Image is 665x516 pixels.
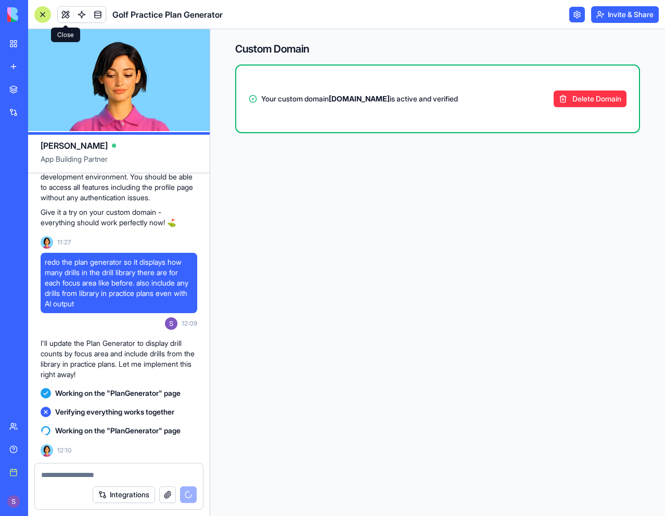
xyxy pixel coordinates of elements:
[41,154,197,173] span: App Building Partner
[51,28,80,42] div: Close
[7,495,20,508] img: ACg8ocIl0FDBqpcwUG5lqjWrYqkfhIlhXtJ8O7fhIgkmRaJ6g3JRDw=s96-c
[115,61,175,68] div: Keywords by Traffic
[40,61,93,68] div: Domain Overview
[45,257,193,309] span: redo the plan generator so it displays how many drills in the drill library there are for each fo...
[29,17,51,25] div: v 4.0.24
[112,8,223,21] h1: Golf Practice Plan Generator
[55,407,174,417] span: Verifying everything works together
[57,238,71,247] span: 11:27
[55,388,181,398] span: Working on the "PlanGenerator" page
[27,27,114,35] div: Domain: [DOMAIN_NAME]
[165,317,177,330] img: ACg8ocIl0FDBqpcwUG5lqjWrYqkfhIlhXtJ8O7fhIgkmRaJ6g3JRDw=s96-c
[235,42,640,56] h4: Custom Domain
[57,446,72,455] span: 12:10
[41,139,108,152] span: [PERSON_NAME]
[17,27,25,35] img: website_grey.svg
[182,319,197,328] span: 12:09
[55,425,181,436] span: Working on the "PlanGenerator" page
[104,60,112,69] img: tab_keywords_by_traffic_grey.svg
[41,207,197,228] p: Give it a try on your custom domain - everything should work perfectly now! ⛳
[261,94,458,104] span: Your custom domain is active and verified
[17,17,25,25] img: logo_orange.svg
[554,91,626,107] button: Delete Domain
[41,444,53,457] img: Ella_00000_wcx2te.png
[93,486,155,503] button: Integrations
[41,236,53,249] img: Ella_00000_wcx2te.png
[28,60,36,69] img: tab_domain_overview_orange.svg
[591,6,659,23] button: Invite & Share
[41,151,197,203] p: The app will now treat users as authenticated on your custom domain just like it does in the deve...
[41,338,197,380] p: I'll update the Plan Generator to display drill counts by focus area and include drills from the ...
[7,7,72,22] img: logo
[329,94,390,103] strong: [DOMAIN_NAME]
